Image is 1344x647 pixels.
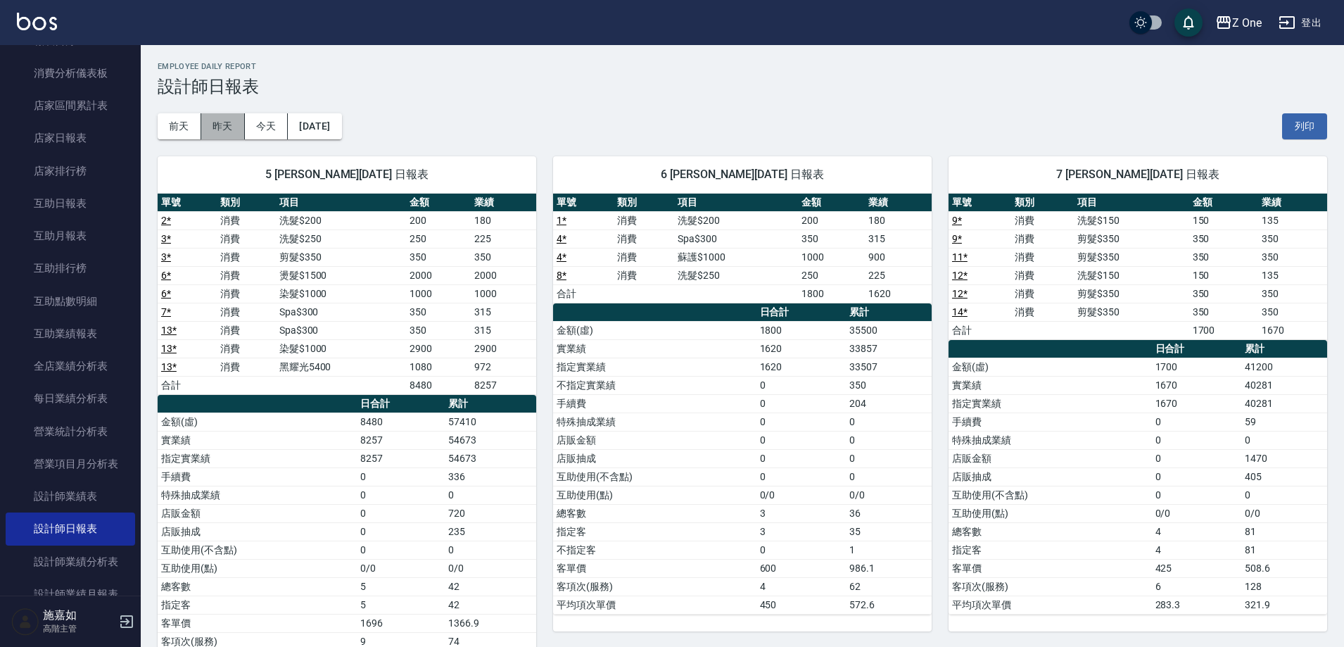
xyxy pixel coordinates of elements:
[11,608,39,636] img: Person
[553,194,614,212] th: 單號
[288,113,341,139] button: [DATE]
[949,194,1011,212] th: 單號
[553,486,756,504] td: 互助使用(點)
[553,284,614,303] td: 合計
[756,413,846,431] td: 0
[1241,577,1327,596] td: 128
[949,522,1152,541] td: 總客數
[1241,431,1327,449] td: 0
[1011,211,1074,230] td: 消費
[471,321,536,339] td: 315
[846,522,932,541] td: 35
[17,13,57,30] img: Logo
[1152,522,1241,541] td: 4
[1258,230,1327,248] td: 350
[43,622,115,635] p: 高階主管
[158,596,357,614] td: 指定客
[276,266,406,284] td: 燙髮$1500
[553,394,756,413] td: 手續費
[614,211,674,230] td: 消費
[553,559,756,577] td: 客單價
[553,577,756,596] td: 客項次(服務)
[949,559,1152,577] td: 客單價
[158,62,1327,71] h2: Employee Daily Report
[357,467,445,486] td: 0
[756,486,846,504] td: 0/0
[445,486,536,504] td: 0
[553,431,756,449] td: 店販金額
[553,522,756,541] td: 指定客
[1011,303,1074,321] td: 消費
[1152,504,1241,522] td: 0/0
[406,303,471,321] td: 350
[1273,10,1327,36] button: 登出
[846,413,932,431] td: 0
[846,449,932,467] td: 0
[865,194,932,212] th: 業績
[1241,559,1327,577] td: 508.6
[553,358,756,376] td: 指定實業績
[846,376,932,394] td: 350
[357,449,445,467] td: 8257
[6,350,135,382] a: 全店業績分析表
[158,541,357,559] td: 互助使用(不含點)
[1210,8,1267,37] button: Z One
[217,321,276,339] td: 消費
[865,211,932,230] td: 180
[846,303,932,322] th: 累計
[1189,211,1258,230] td: 150
[1189,230,1258,248] td: 350
[158,559,357,577] td: 互助使用(點)
[949,358,1152,376] td: 金額(虛)
[1258,284,1327,303] td: 350
[553,321,756,339] td: 金額(虛)
[674,266,798,284] td: 洗髮$250
[158,77,1327,96] h3: 設計師日報表
[6,513,135,545] a: 設計師日報表
[674,230,798,248] td: Spa$300
[949,431,1152,449] td: 特殊抽成業績
[6,57,135,89] a: 消費分析儀表板
[846,431,932,449] td: 0
[217,303,276,321] td: 消費
[674,211,798,230] td: 洗髮$200
[445,395,536,413] th: 累計
[846,321,932,339] td: 35500
[1074,248,1189,266] td: 剪髮$350
[276,358,406,376] td: 黑耀光5400
[6,480,135,513] a: 設計師業績表
[846,577,932,596] td: 62
[445,577,536,596] td: 42
[1241,394,1327,413] td: 40281
[471,230,536,248] td: 225
[158,486,357,504] td: 特殊抽成業績
[1241,376,1327,394] td: 40281
[798,284,865,303] td: 1800
[217,211,276,230] td: 消費
[245,113,289,139] button: 今天
[158,449,357,467] td: 指定實業績
[865,266,932,284] td: 225
[276,339,406,358] td: 染髮$1000
[1241,449,1327,467] td: 1470
[471,376,536,394] td: 8257
[865,248,932,266] td: 900
[1152,394,1241,413] td: 1670
[471,194,536,212] th: 業績
[357,559,445,577] td: 0/0
[949,504,1152,522] td: 互助使用(點)
[553,449,756,467] td: 店販抽成
[217,284,276,303] td: 消費
[6,252,135,284] a: 互助排行榜
[471,284,536,303] td: 1000
[756,339,846,358] td: 1620
[1258,303,1327,321] td: 350
[6,578,135,610] a: 設計師業績月報表
[1189,248,1258,266] td: 350
[553,194,932,303] table: a dense table
[1241,541,1327,559] td: 81
[175,168,519,182] span: 5 [PERSON_NAME][DATE] 日報表
[846,596,932,614] td: 572.6
[1258,194,1327,212] th: 業績
[276,211,406,230] td: 洗髮$200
